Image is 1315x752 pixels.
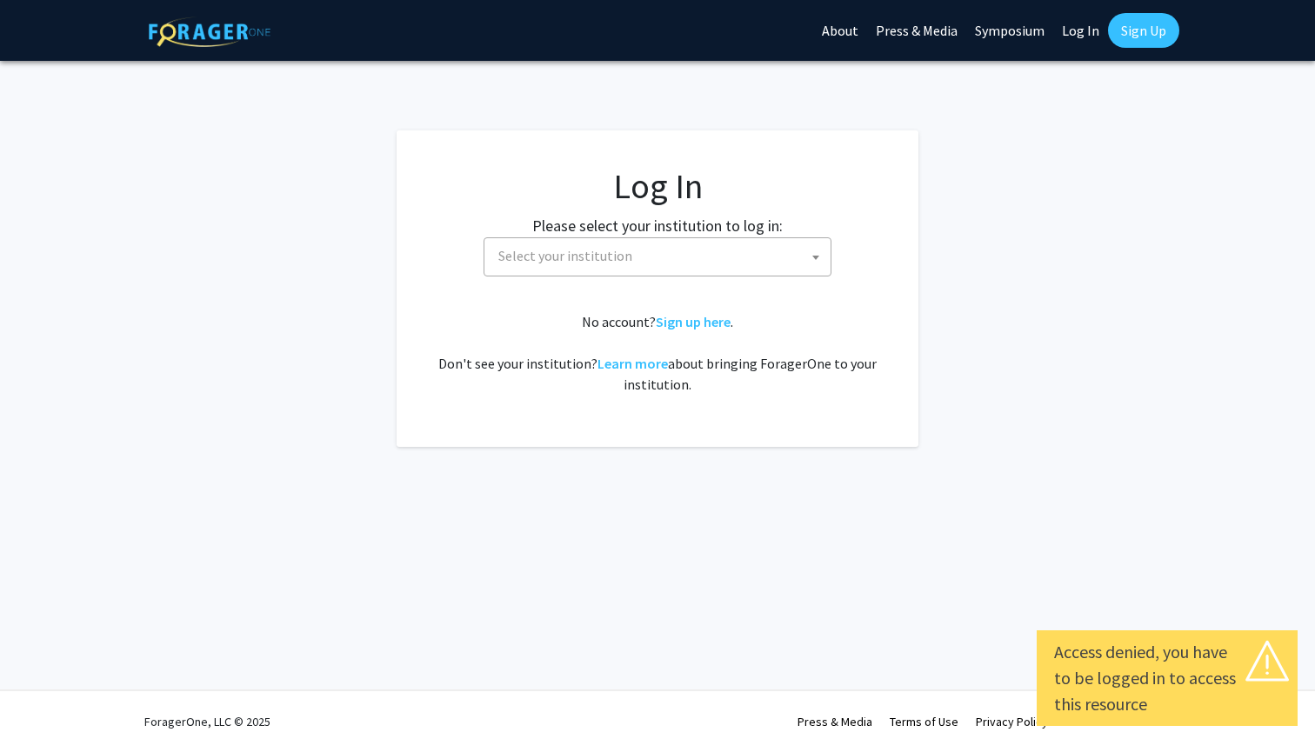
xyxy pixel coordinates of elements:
[798,714,872,729] a: Press & Media
[149,17,270,47] img: ForagerOne Logo
[1054,639,1280,717] div: Access denied, you have to be logged in to access this resource
[890,714,958,729] a: Terms of Use
[144,691,270,752] div: ForagerOne, LLC © 2025
[1108,13,1179,48] a: Sign Up
[431,311,884,395] div: No account? . Don't see your institution? about bringing ForagerOne to your institution.
[484,237,831,276] span: Select your institution
[491,238,831,274] span: Select your institution
[976,714,1048,729] a: Privacy Policy
[431,165,884,207] h1: Log In
[656,313,731,330] a: Sign up here
[532,214,783,237] label: Please select your institution to log in:
[597,355,668,372] a: Learn more about bringing ForagerOne to your institution
[498,247,632,264] span: Select your institution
